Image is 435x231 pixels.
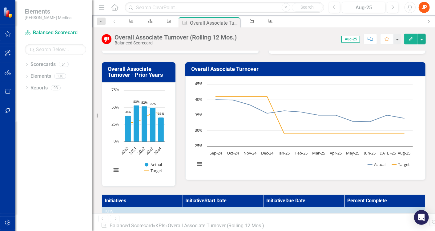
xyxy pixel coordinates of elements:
text: Aug-25 [398,150,410,156]
text: Jan-25 [278,150,290,156]
text: 2021 [128,146,138,156]
text: May-25 [346,150,359,156]
text: 50% [150,101,156,106]
input: Search ClearPoint... [125,2,324,13]
a: Reports [30,85,48,92]
button: Show Target [144,168,162,173]
text: Sep-24 [210,150,222,156]
div: » » [101,222,267,229]
text: 75% [111,87,119,93]
div: 93 [51,85,61,90]
text: 35% [195,112,203,118]
button: JP [419,2,430,13]
text: 38% [125,109,131,114]
div: Chart. Highcharts interactive chart. [192,81,419,174]
img: Below Target [102,34,111,44]
text: 2020 [120,146,130,156]
text: Dec-24 [261,150,274,156]
div: KPIs [105,209,422,213]
div: Balanced Scorecard [115,41,237,45]
button: Aug-25 [342,2,385,13]
text: 2024 [153,146,163,156]
a: Elements [30,73,51,80]
text: 0% [114,138,119,144]
text: Actual [374,162,385,167]
text: 53% [133,99,139,104]
path: 2020, 38. Actual. [125,116,131,142]
img: ClearPoint Strategy [3,7,14,18]
button: Search [292,3,323,12]
span: Aug-25 [341,36,360,43]
text: 36% [158,111,164,116]
div: Overall Associate Turnover (Rolling 12 Mos.) [115,34,237,41]
button: Show Target [392,162,410,167]
text: 45% [195,81,203,86]
a: Balanced Scorecard [110,223,153,229]
text: Jun-25 [364,150,376,156]
text: 52% [141,100,147,105]
a: Balanced Scorecard [25,29,86,36]
div: Overall Associate Turnover (Rolling 12 Mos.) [190,19,239,27]
span: Elements [25,8,72,15]
text: 2022 [136,146,146,156]
text: Target [398,162,410,167]
text: Feb-25 [295,150,308,156]
text: Actual [151,162,162,167]
text: Target [151,168,162,173]
button: Show Actual [368,162,385,167]
div: Aug-25 [344,4,383,11]
text: Apr-25 [330,150,342,156]
path: 2023, 49.9. Actual. [150,108,156,142]
path: 2022, 51.7. Actual. [142,106,147,142]
div: Open Intercom Messenger [414,210,429,225]
text: Mar-25 [312,150,325,156]
path: 2021, 53. Actual. [134,105,139,142]
button: View chart menu, Chart [195,159,204,168]
small: [PERSON_NAME] Medical [25,15,72,20]
h3: Overall Associate Turnover [191,66,422,72]
svg: Interactive chart [108,87,168,180]
svg: Interactive chart [192,81,416,174]
div: 130 [54,74,66,79]
path: 2024, 35.6. Actual. [158,118,164,142]
g: Actual, series 1 of 2. Bar series with 5 bars. [125,105,164,142]
div: Chart. Highcharts interactive chart. [108,87,169,180]
text: 50% [111,104,119,110]
text: Oct-24 [227,150,239,156]
span: Search [300,5,314,10]
text: Nov-24 [244,150,257,156]
div: Overall Associate Turnover (Rolling 12 Mos.) [168,223,264,229]
text: [DATE]-25 [378,150,396,156]
input: Search Below... [25,44,86,55]
div: 51 [59,62,69,67]
text: 30% [195,127,203,133]
a: Scorecards [30,61,56,68]
a: KPIs [155,223,165,229]
button: View chart menu, Chart [112,166,120,174]
text: 2023 [144,146,155,156]
td: Double-Click to Edit Right Click for Context Menu [102,207,425,225]
text: 40% [195,97,203,102]
button: Show Actual [145,162,162,167]
text: 25% [111,121,119,127]
text: 25% [195,143,203,148]
h3: Overall Associate Turnover - Prior Years [108,66,172,78]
